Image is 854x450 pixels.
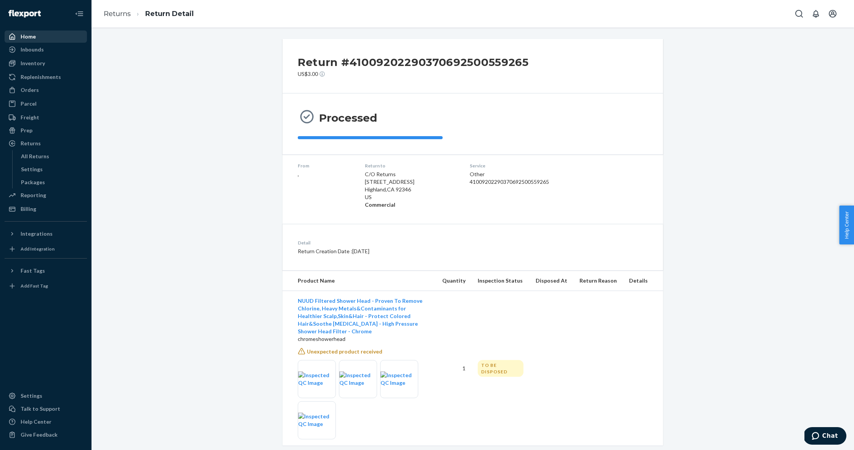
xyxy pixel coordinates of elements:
[365,201,395,208] strong: Commercial
[298,171,299,177] span: ,
[470,178,592,186] div: 41009202290370692500559265
[478,360,523,377] div: TO BE DISPOSED
[808,6,823,21] button: Open notifications
[5,416,87,428] a: Help Center
[21,33,36,40] div: Home
[21,86,39,94] div: Orders
[298,54,529,70] h2: Return #41009202290370692500559265
[436,271,472,291] th: Quantity
[298,239,509,246] dt: Detail
[21,267,45,275] div: Fast Tags
[5,71,87,83] a: Replenishments
[5,137,87,149] a: Returns
[17,176,87,188] a: Packages
[530,271,573,291] th: Disposed At
[21,431,58,439] div: Give Feedback
[339,371,377,387] img: Inspected QC Image
[5,111,87,124] a: Freight
[5,124,87,137] a: Prep
[21,166,43,173] div: Settings
[21,59,45,67] div: Inventory
[298,335,430,343] p: chromeshowerhead
[17,163,87,175] a: Settings
[839,206,854,244] button: Help Center
[298,70,529,78] p: US$3.00
[21,46,44,53] div: Inbounds
[365,193,458,201] p: US
[8,10,41,18] img: Flexport logo
[21,178,45,186] div: Packages
[5,228,87,240] button: Integrations
[21,100,37,108] div: Parcel
[145,10,194,18] a: Return Detail
[21,140,41,147] div: Returns
[298,371,335,387] img: Inspected QC Image
[791,6,807,21] button: Open Search Box
[21,73,61,81] div: Replenishments
[21,127,32,134] div: Prep
[21,283,48,289] div: Add Fast Tag
[21,405,60,413] div: Talk to Support
[104,10,131,18] a: Returns
[470,171,485,177] span: Other
[470,162,592,169] dt: Service
[17,150,87,162] a: All Returns
[623,271,663,291] th: Details
[319,111,377,125] h3: Processed
[21,392,42,400] div: Settings
[573,271,623,291] th: Return Reason
[380,371,418,387] img: Inspected QC Image
[5,31,87,43] a: Home
[365,178,458,186] p: [STREET_ADDRESS]
[804,427,846,446] iframe: Opens a widget where you can chat to one of our agents
[21,153,49,160] div: All Returns
[21,205,36,213] div: Billing
[5,265,87,277] button: Fast Tags
[436,291,472,446] td: 1
[21,114,39,121] div: Freight
[365,170,458,178] p: C/O Returns
[5,57,87,69] a: Inventory
[21,230,53,238] div: Integrations
[5,43,87,56] a: Inbounds
[72,6,87,21] button: Close Navigation
[21,191,46,199] div: Reporting
[5,189,87,201] a: Reporting
[365,186,458,193] p: Highland , CA 92346
[825,6,840,21] button: Open account menu
[21,246,55,252] div: Add Integration
[298,162,353,169] dt: From
[307,348,382,355] span: Unexpected product received
[5,280,87,292] a: Add Fast Tag
[283,271,436,291] th: Product Name
[298,247,509,255] p: Return Creation Date : [DATE]
[298,297,422,334] a: NUUD Filtered Shower Head - Proven To Remove Chlorine, Heavy Metals&Contaminants for Healthier Sc...
[472,271,530,291] th: Inspection Status
[365,162,458,169] dt: Return to
[5,390,87,402] a: Settings
[5,98,87,110] a: Parcel
[5,429,87,441] button: Give Feedback
[5,243,87,255] a: Add Integration
[5,84,87,96] a: Orders
[5,203,87,215] a: Billing
[5,403,87,415] button: Talk to Support
[21,418,51,426] div: Help Center
[98,3,200,25] ol: breadcrumbs
[298,413,335,428] img: Inspected QC Image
